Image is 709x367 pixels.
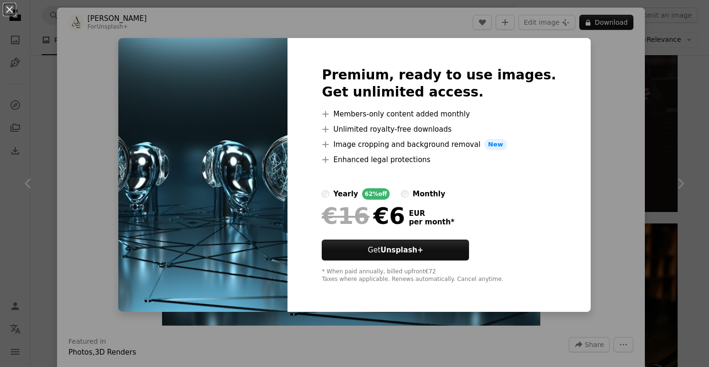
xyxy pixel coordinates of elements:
strong: Unsplash+ [381,246,423,254]
li: Image cropping and background removal [322,139,556,150]
li: Enhanced legal protections [322,154,556,165]
li: Members-only content added monthly [322,108,556,120]
span: New [484,139,507,150]
span: €16 [322,203,369,228]
h2: Premium, ready to use images. Get unlimited access. [322,67,556,101]
div: yearly [333,188,358,200]
span: EUR [409,209,454,218]
span: per month * [409,218,454,226]
img: premium_photo-1682001801106-eea59fb4ac99 [118,38,287,312]
button: GetUnsplash+ [322,240,469,261]
div: * When paid annually, billed upfront €72 Taxes where applicable. Renews automatically. Cancel any... [322,268,556,283]
li: Unlimited royalty-free downloads [322,124,556,135]
input: monthly [401,190,409,198]
input: yearly62%off [322,190,329,198]
div: €6 [322,203,405,228]
div: monthly [412,188,445,200]
div: 62% off [362,188,390,200]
